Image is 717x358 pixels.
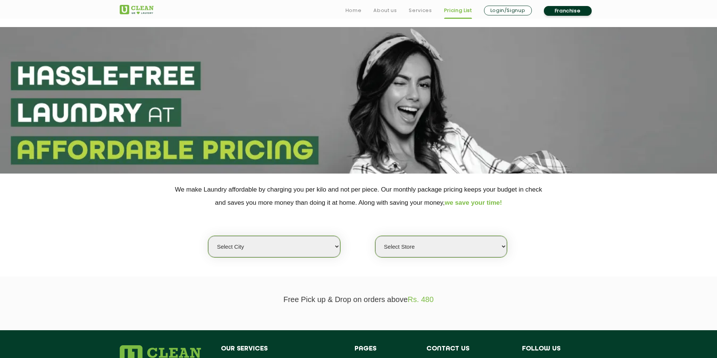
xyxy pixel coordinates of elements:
p: Free Pick up & Drop on orders above [120,295,598,304]
img: UClean Laundry and Dry Cleaning [120,5,154,14]
a: Login/Signup [484,6,532,15]
p: We make Laundry affordable by charging you per kilo and not per piece. Our monthly package pricin... [120,183,598,209]
span: we save your time! [445,199,502,206]
span: Rs. 480 [408,295,434,304]
a: Home [346,6,362,15]
a: Franchise [544,6,592,16]
a: Pricing List [444,6,472,15]
a: Services [409,6,432,15]
a: About us [373,6,397,15]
